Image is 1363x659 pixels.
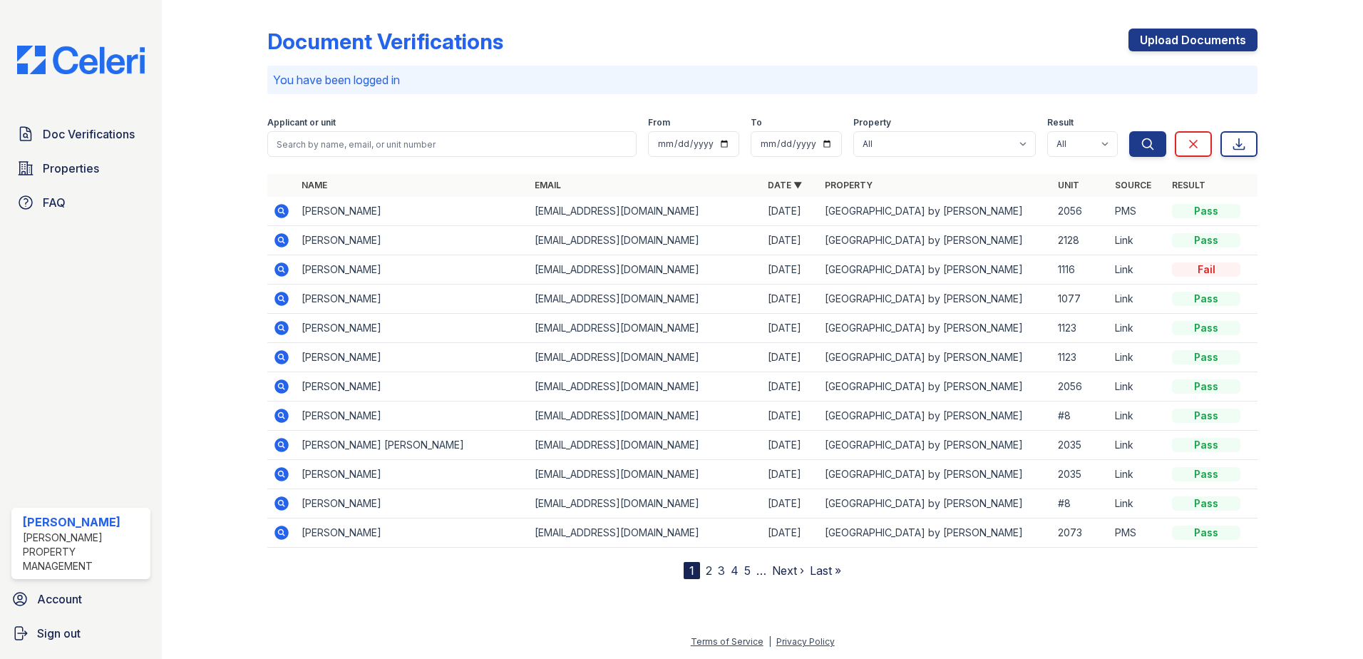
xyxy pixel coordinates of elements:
td: 1077 [1052,285,1109,314]
div: Pass [1172,321,1240,335]
div: [PERSON_NAME] [23,514,145,531]
div: Pass [1172,350,1240,364]
div: Pass [1172,496,1240,511]
td: [EMAIL_ADDRESS][DOMAIN_NAME] [529,460,762,489]
span: Doc Verifications [43,126,135,143]
td: [GEOGRAPHIC_DATA] by [PERSON_NAME] [819,372,1052,402]
td: 2035 [1052,431,1109,460]
div: Pass [1172,233,1240,247]
td: [GEOGRAPHIC_DATA] by [PERSON_NAME] [819,226,1052,255]
td: Link [1109,402,1166,431]
label: From [648,117,670,128]
td: [GEOGRAPHIC_DATA] by [PERSON_NAME] [819,460,1052,489]
td: [EMAIL_ADDRESS][DOMAIN_NAME] [529,197,762,226]
td: 2056 [1052,197,1109,226]
td: [GEOGRAPHIC_DATA] by [PERSON_NAME] [819,314,1052,343]
td: Link [1109,460,1166,489]
a: Unit [1058,180,1079,190]
td: [PERSON_NAME] [296,255,529,285]
label: Result [1047,117,1074,128]
a: Privacy Policy [776,636,835,647]
td: [GEOGRAPHIC_DATA] by [PERSON_NAME] [819,489,1052,518]
td: #8 [1052,489,1109,518]
td: Link [1109,372,1166,402]
a: Upload Documents [1128,29,1257,51]
div: Pass [1172,438,1240,452]
td: [PERSON_NAME] [296,372,529,402]
td: [PERSON_NAME] [296,518,529,548]
a: 2 [706,563,712,578]
div: 1 [684,562,700,579]
td: [GEOGRAPHIC_DATA] by [PERSON_NAME] [819,518,1052,548]
div: [PERSON_NAME] Property Management [23,531,145,573]
td: 2073 [1052,518,1109,548]
td: [EMAIL_ADDRESS][DOMAIN_NAME] [529,518,762,548]
td: [DATE] [762,431,819,460]
a: Source [1115,180,1151,190]
td: PMS [1109,518,1166,548]
td: [GEOGRAPHIC_DATA] by [PERSON_NAME] [819,431,1052,460]
td: [DATE] [762,197,819,226]
td: [DATE] [762,255,819,285]
td: 1116 [1052,255,1109,285]
img: CE_Logo_Blue-a8612792a0a2168367f1c8372b55b34899dd931a85d93a1a3d3e32e68fde9ad4.png [6,46,156,74]
td: [DATE] [762,226,819,255]
td: 2056 [1052,372,1109,402]
td: [DATE] [762,314,819,343]
a: 4 [731,563,739,578]
td: Link [1109,285,1166,314]
span: Account [37,591,82,608]
td: Link [1109,431,1166,460]
td: [PERSON_NAME] [296,460,529,489]
td: Link [1109,255,1166,285]
a: Next › [772,563,804,578]
td: [DATE] [762,285,819,314]
div: Pass [1172,379,1240,394]
label: To [751,117,762,128]
td: [PERSON_NAME] [296,402,529,431]
div: Pass [1172,292,1240,306]
div: Pass [1172,526,1240,540]
span: Properties [43,160,99,177]
td: Link [1109,343,1166,372]
td: 1123 [1052,314,1109,343]
a: Terms of Service [691,636,763,647]
td: [PERSON_NAME] [296,285,529,314]
td: [GEOGRAPHIC_DATA] by [PERSON_NAME] [819,402,1052,431]
td: Link [1109,489,1166,518]
td: [DATE] [762,372,819,402]
td: Link [1109,314,1166,343]
a: Sign out [6,619,156,648]
td: [DATE] [762,343,819,372]
td: [GEOGRAPHIC_DATA] by [PERSON_NAME] [819,255,1052,285]
div: Pass [1172,409,1240,423]
td: 2128 [1052,226,1109,255]
td: PMS [1109,197,1166,226]
td: [EMAIL_ADDRESS][DOMAIN_NAME] [529,226,762,255]
td: [DATE] [762,518,819,548]
a: Doc Verifications [11,120,150,148]
div: Pass [1172,204,1240,218]
td: 1123 [1052,343,1109,372]
a: Properties [11,154,150,183]
td: [PERSON_NAME] [PERSON_NAME] [296,431,529,460]
td: [GEOGRAPHIC_DATA] by [PERSON_NAME] [819,197,1052,226]
td: [EMAIL_ADDRESS][DOMAIN_NAME] [529,255,762,285]
a: Date ▼ [768,180,802,190]
td: [PERSON_NAME] [296,197,529,226]
td: [EMAIL_ADDRESS][DOMAIN_NAME] [529,314,762,343]
p: You have been logged in [273,71,1252,88]
div: Pass [1172,467,1240,481]
td: [PERSON_NAME] [296,314,529,343]
td: #8 [1052,402,1109,431]
a: Name [302,180,327,190]
td: [EMAIL_ADDRESS][DOMAIN_NAME] [529,343,762,372]
td: [EMAIL_ADDRESS][DOMAIN_NAME] [529,285,762,314]
input: Search by name, email, or unit number [267,131,637,157]
td: [DATE] [762,460,819,489]
label: Property [853,117,891,128]
div: | [768,636,771,647]
td: [EMAIL_ADDRESS][DOMAIN_NAME] [529,372,762,402]
a: Property [825,180,873,190]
